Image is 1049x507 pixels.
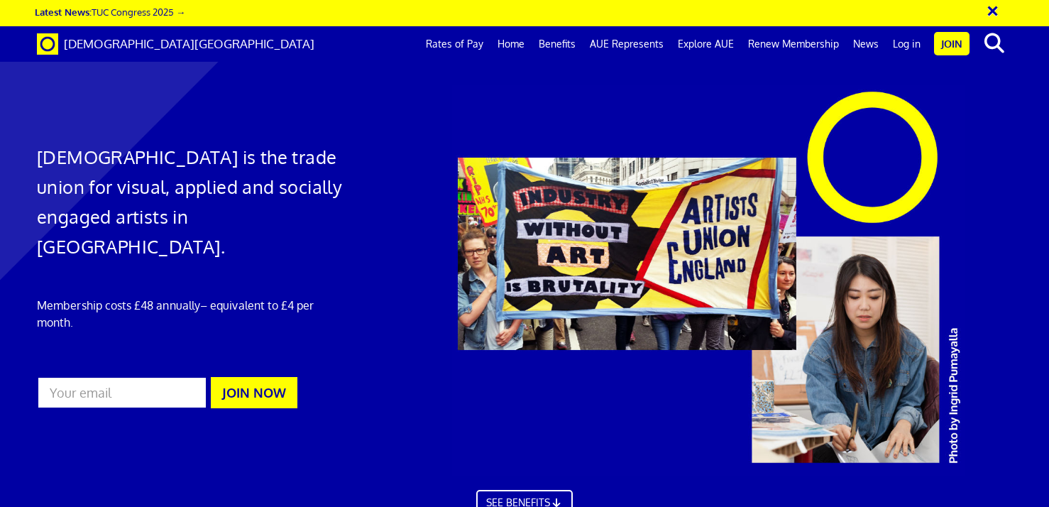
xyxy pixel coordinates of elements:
span: [DEMOGRAPHIC_DATA][GEOGRAPHIC_DATA] [64,36,314,51]
a: Brand [DEMOGRAPHIC_DATA][GEOGRAPHIC_DATA] [26,26,325,62]
input: Your email [37,376,208,409]
a: Explore AUE [671,26,741,62]
a: Home [490,26,532,62]
h1: [DEMOGRAPHIC_DATA] is the trade union for visual, applied and socially engaged artists in [GEOGRA... [37,142,348,261]
a: Join [934,32,970,55]
a: Latest News:TUC Congress 2025 → [35,6,185,18]
a: News [846,26,886,62]
button: JOIN NOW [211,377,297,408]
a: Benefits [532,26,583,62]
p: Membership costs £48 annually – equivalent to £4 per month. [37,297,348,331]
a: Renew Membership [741,26,846,62]
button: search [972,28,1016,58]
a: Rates of Pay [419,26,490,62]
a: Log in [886,26,928,62]
strong: Latest News: [35,6,92,18]
a: AUE Represents [583,26,671,62]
